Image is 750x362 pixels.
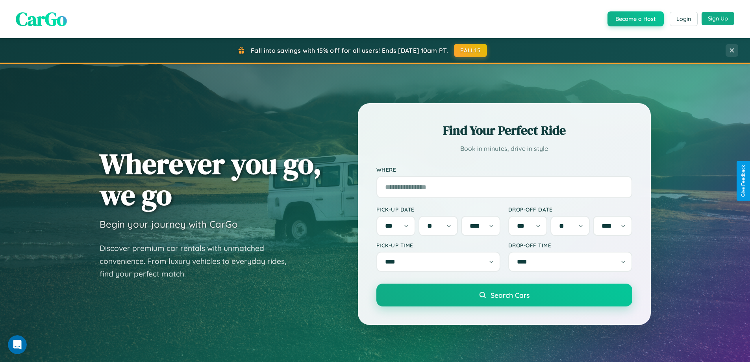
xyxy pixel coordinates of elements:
span: Fall into savings with 15% off for all users! Ends [DATE] 10am PT. [251,46,448,54]
p: Book in minutes, drive in style [376,143,632,154]
h2: Find Your Perfect Ride [376,122,632,139]
div: Give Feedback [741,165,746,197]
h3: Begin your journey with CarGo [100,218,238,230]
button: Search Cars [376,284,632,306]
span: CarGo [16,6,67,32]
label: Where [376,166,632,173]
label: Drop-off Time [508,242,632,249]
p: Discover premium car rentals with unmatched convenience. From luxury vehicles to everyday rides, ... [100,242,296,280]
h1: Wherever you go, we go [100,148,322,210]
button: Sign Up [702,12,734,25]
iframe: Intercom live chat [8,335,27,354]
label: Pick-up Time [376,242,500,249]
button: FALL15 [454,44,487,57]
label: Pick-up Date [376,206,500,213]
button: Become a Host [607,11,664,26]
span: Search Cars [491,291,530,299]
button: Login [670,12,698,26]
label: Drop-off Date [508,206,632,213]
